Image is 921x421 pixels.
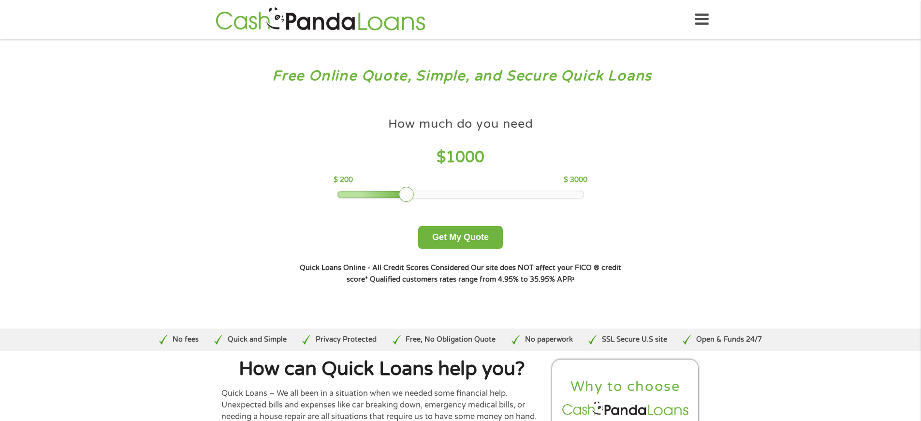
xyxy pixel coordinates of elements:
[300,264,469,272] strong: Quick Loans Online - All Credit Scores Considered
[446,148,484,166] span: 1000
[28,67,893,85] h3: Free Online Quote, Simple, and Secure Quick Loans
[370,275,574,284] strong: Qualified customers rates range from 4.95% to 35.95% APR¹
[564,175,587,185] p: $ 3000
[173,334,199,345] p: No fees
[560,378,691,396] h2: Why to choose
[334,148,587,167] h4: $
[213,6,428,33] img: GetLoanNow Logo
[418,226,503,249] button: Get My Quote
[388,116,533,132] h4: How much do you need
[334,175,353,185] p: $ 200
[602,334,667,345] p: SSL Secure U.S site
[347,264,621,284] strong: Our site does NOT affect your FICO ® credit score*
[525,334,573,345] p: No paperwork
[696,334,762,345] p: Open & Funds 24/7
[228,334,287,345] p: Quick and Simple
[316,334,377,345] p: Privacy Protected
[406,334,496,345] p: Free, No Obligation Quote
[221,360,542,379] h1: How can Quick Loans help you?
